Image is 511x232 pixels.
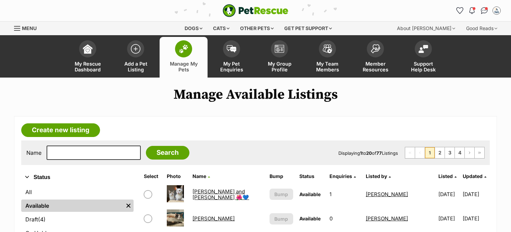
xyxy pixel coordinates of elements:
strong: 77 [376,150,382,156]
a: My Team Members [303,37,351,78]
th: Select [141,171,163,182]
span: translation missing: en.admin.listings.index.attributes.enquiries [329,173,352,179]
img: chat-41dd97257d64d25036548639549fe6c8038ab92f7586957e7f3b1b290dea8141.svg [481,7,488,14]
img: team-members-icon-5396bd8760b3fe7c0b43da4ab00e1e3bb1a5d9ba89233759b79545d2d3fc5d0d.svg [323,44,332,53]
a: [PERSON_NAME] [366,215,408,222]
a: My Rescue Dashboard [64,37,112,78]
a: Page 3 [445,147,454,158]
span: Bump [274,191,288,198]
span: Bump [274,215,288,222]
span: Listed [438,173,453,179]
a: Last page [475,147,484,158]
span: Member Resources [360,61,391,72]
button: Notifications [466,5,477,16]
th: Bump [267,171,296,182]
span: First page [405,147,415,158]
span: My Pet Enquiries [216,61,247,72]
a: Conversations [479,5,490,16]
img: dashboard-icon-eb2f2d2d3e046f16d808141f083e7271f6b2e854fb5c12c21221c1fb7104beca.svg [83,44,92,54]
a: PetRescue [223,4,288,17]
span: Available [299,191,321,197]
div: Cats [208,22,234,35]
span: Name [192,173,206,179]
a: Remove filter [123,200,134,212]
img: pet-enquiries-icon-7e3ad2cf08bfb03b45e93fb7055b45f3efa6380592205ae92323e6603595dc1f.svg [227,45,236,53]
a: Name [192,173,210,179]
td: 1 [327,182,362,206]
label: Name [26,150,41,156]
span: Page 1 [425,147,435,158]
th: Status [297,171,326,182]
span: Add a Pet Listing [120,61,151,72]
span: Menu [22,25,37,31]
a: Enquiries [329,173,356,179]
a: Support Help Desk [399,37,447,78]
a: Listed by [366,173,391,179]
img: manage-my-pets-icon-02211641906a0b7f246fdf0571729dbe1e7629f14944591b6c1af311fb30b64b.svg [179,44,188,53]
button: Status [21,173,134,182]
span: Previous page [415,147,425,158]
span: Support Help Desk [408,61,439,72]
div: Other pets [235,22,278,35]
button: Bump [270,213,293,224]
td: [DATE] [436,182,462,206]
a: Manage My Pets [160,37,208,78]
td: [DATE] [436,207,462,230]
img: add-pet-listing-icon-0afa8454b4691262ce3f59096e99ab1cd57d4a30225e0717b998d2c9b9846f56.svg [131,44,140,54]
strong: 1 [360,150,362,156]
img: Megan Ostwald profile pic [493,7,500,14]
span: My Rescue Dashboard [72,61,103,72]
span: Displaying to of Listings [338,150,398,156]
div: Dogs [180,22,207,35]
div: About [PERSON_NAME] [392,22,460,35]
a: [PERSON_NAME] [366,191,408,197]
a: [PERSON_NAME] [192,215,235,222]
a: Draft [21,213,134,226]
a: Favourites [454,5,465,16]
span: My Team Members [312,61,343,72]
span: Listed by [366,173,387,179]
a: All [21,186,134,198]
button: My account [491,5,502,16]
a: Listed [438,173,457,179]
img: group-profile-icon-3fa3cf56718a62981997c0bc7e787c4b2cf8bcc04b72c1350f741eb67cf2f40e.svg [275,45,284,53]
a: Next page [465,147,474,158]
img: logo-e224e6f780fb5917bec1dbf3a21bbac754714ae5b6737aabdf751b685950b380.svg [223,4,288,17]
img: member-resources-icon-8e73f808a243e03378d46382f2149f9095a855e16c252ad45f914b54edf8863c.svg [371,44,380,53]
a: My Group Profile [255,37,303,78]
a: My Pet Enquiries [208,37,255,78]
a: Page 4 [455,147,464,158]
a: Page 2 [435,147,445,158]
strong: 20 [366,150,372,156]
a: Menu [14,22,41,34]
img: Aiko and Emiri 🌺💙 [167,185,184,202]
span: Updated [463,173,483,179]
span: Manage My Pets [168,61,199,72]
th: Photo [164,171,189,182]
div: Get pet support [279,22,337,35]
a: Available [21,200,123,212]
td: [DATE] [463,207,489,230]
div: Good Reads [461,22,502,35]
a: Create new listing [21,123,100,137]
img: notifications-46538b983faf8c2785f20acdc204bb7945ddae34d4c08c2a6579f10ce5e182be.svg [469,7,475,14]
ul: Account quick links [454,5,502,16]
a: Add a Pet Listing [112,37,160,78]
a: [PERSON_NAME] and [PERSON_NAME] 🌺💙 [192,188,249,201]
a: Member Resources [351,37,399,78]
td: 0 [327,207,362,230]
span: Available [299,216,321,221]
input: Search [146,146,189,160]
span: (4) [38,215,46,223]
nav: Pagination [405,147,485,159]
span: My Group Profile [264,61,295,72]
button: Bump [270,189,293,200]
img: help-desk-icon-fdf02630f3aa405de69fd3d07c3f3aa587a6932b1a1747fa1d2bba05be0121f9.svg [419,45,428,53]
a: Updated [463,173,486,179]
td: [DATE] [463,182,489,206]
